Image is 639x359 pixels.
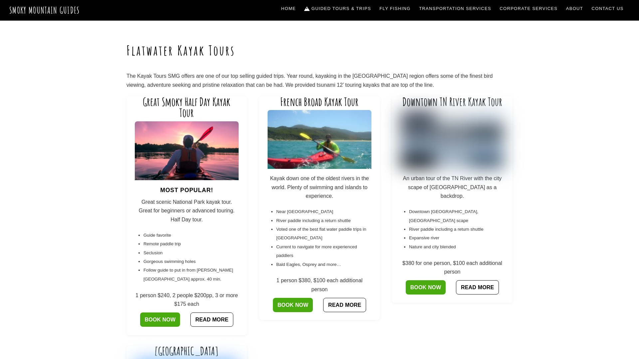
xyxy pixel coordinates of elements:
li: Follow guide to put in from [PERSON_NAME][GEOGRAPHIC_DATA] approx. 40 min. [143,266,239,284]
li: River paddle including a return shuttle [409,225,504,234]
img: IMG_0837 [400,110,504,169]
li: Downtown [GEOGRAPHIC_DATA], [GEOGRAPHIC_DATA] scape [409,207,504,225]
li: Near [GEOGRAPHIC_DATA] [276,207,371,216]
a: BOOK NOW [140,312,180,327]
li: Gorgeous swimming holes [143,257,239,266]
a: READ MORE [190,312,233,327]
img: Sea_Kayaking_Wilsons_Promontory-min [268,110,371,169]
li: Current to navigate for more experienced paddlers [276,243,371,260]
a: Contact Us [589,2,626,16]
a: Transportation Services [416,2,494,16]
li: Nature and city blended [409,243,504,251]
a: Fly Fishing [377,2,413,16]
li: Seclusion [143,249,239,257]
p: 1 person $240, 2 people $200pp, 3 or more $175 each [135,291,238,309]
a: French Broad Kayak Tour [280,95,358,109]
li: Expansive river [409,234,504,242]
li: Bald Eagles, Osprey and more… [276,260,371,269]
p: 1 person $380, $100 each additional person [268,276,371,294]
a: READ MORE [456,280,499,295]
a: BOOK NOW [273,298,313,312]
img: kayaking-1149886_1920-min [135,121,238,180]
a: About [563,2,586,16]
p: An urban tour of the TN River with the city scape of [GEOGRAPHIC_DATA] as a backdrop. [400,174,504,200]
p: Great scenic National Park kayak tour. Great for beginners or advanced touring. Half Day tour. [135,198,238,224]
p: Kayak down one of the oldest rivers in the world. Plenty of swimming and islands to experience. [268,174,371,200]
a: BOOK NOW [406,280,446,295]
li: Voted one of the best flat water paddle trips in [GEOGRAPHIC_DATA] [276,225,371,243]
a: Home [279,2,299,16]
li: River paddle including a return shuttle [276,216,371,225]
li: Remote paddle trip [143,240,239,248]
h4: Most Popular! [135,185,238,195]
a: Great Smoky Half Day Kayak Tour [143,95,230,120]
a: READ MORE [323,298,366,312]
a: Corporate Services [497,2,560,16]
a: [GEOGRAPHIC_DATA] [154,344,219,358]
a: Guided Tours & Trips [302,2,374,16]
p: The Kayak Tours SMG offers are one of our top selling guided trips. Year round, kayaking in the [... [126,72,513,89]
li: Guide favorite [143,231,239,240]
a: Smoky Mountain Guides [9,5,80,16]
a: Downtown TN River Kayak Tour [402,95,502,109]
h1: Flatwater Kayak Tours [126,43,513,59]
p: $380 for one person, $100 each additional person [400,259,504,277]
